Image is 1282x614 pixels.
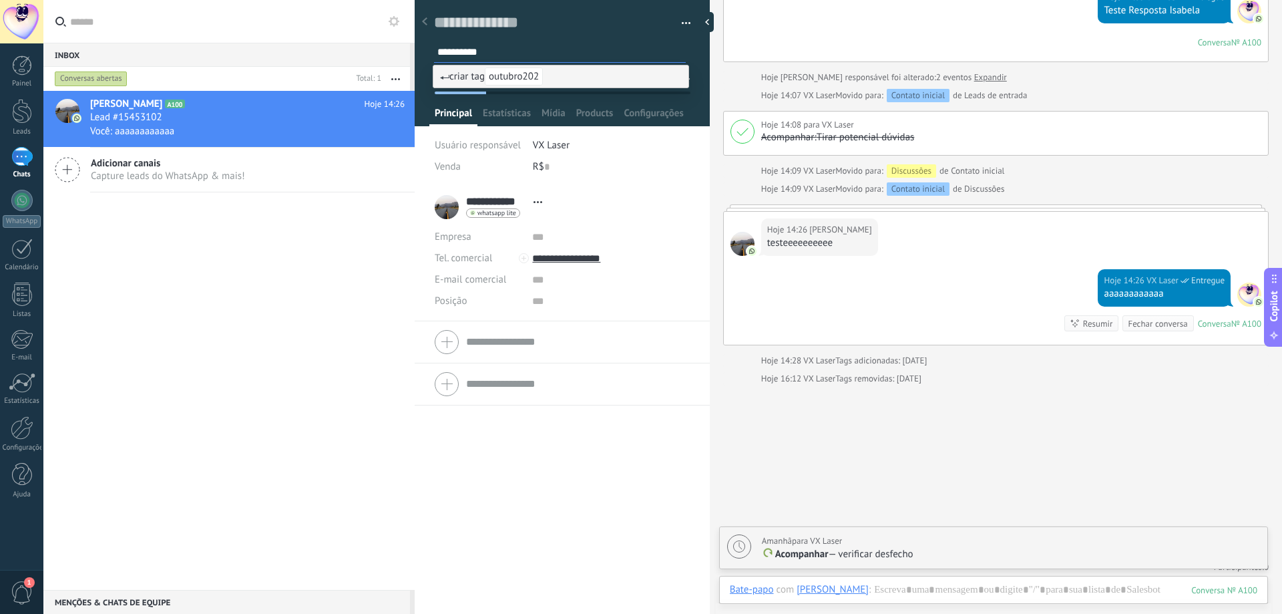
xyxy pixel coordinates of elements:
[90,125,174,138] span: Você: aaaaaaaaaaaa
[767,223,810,237] div: Hoje 14:26
[365,98,405,111] span: Hoje 14:26
[165,100,184,108] span: A100
[1104,274,1146,287] div: Hoje 14:26
[803,90,835,101] span: VX Laser
[761,131,1258,144] p: Tirar potencial dúvidas
[91,157,245,170] span: Adicionar canais
[55,71,128,87] div: Conversas abertas
[3,310,41,319] div: Listas
[775,548,829,561] span: Acompanhar
[1104,287,1225,301] div: aaaaaaaaaaaa
[761,372,804,386] div: Hoje 16:12
[3,128,41,136] div: Leads
[43,43,410,67] div: Inbox
[803,373,835,384] span: VX Laser
[3,490,41,499] div: Ajuda
[761,354,804,367] div: Hoje 14:28
[3,444,41,452] div: Configurações
[1104,4,1225,17] div: Teste Resposta Isabela
[1231,37,1261,48] div: № A100
[803,355,835,366] span: VX Laser
[1146,274,1179,287] span: VX Laser (Seção de vendas)
[1198,318,1231,329] div: Conversa
[1267,291,1281,321] span: Copilot
[887,164,936,178] div: Discussões
[761,164,804,178] div: Hoje 14:09
[43,590,410,614] div: Menções & Chats de equipe
[761,71,781,84] div: Hoje
[835,164,883,178] span: Movido para:
[91,170,245,182] span: Capture leads do WhatsApp & mais!
[624,107,683,126] span: Configurações
[477,210,516,216] span: whatsapp lite
[435,160,461,173] span: Venda
[747,247,757,256] img: com.amocrm.amocrmwa.svg
[3,353,41,362] div: E-mail
[3,263,41,272] div: Calendário
[835,182,1004,196] div: de Discussões
[974,71,1007,84] a: Expandir
[1198,37,1231,48] div: Conversa
[3,215,41,228] div: WhatsApp
[1128,317,1187,330] div: Fechar conversa
[1231,318,1261,329] div: № A100
[435,248,492,269] button: Tel. comercial
[90,111,162,124] span: Lead #15453102
[767,237,872,250] div: testeeeeeeeeee
[835,89,1027,102] div: de Leads de entrada
[761,71,1007,84] div: [PERSON_NAME] responsável foi alterado:
[3,397,41,406] div: Estatísticas
[351,72,381,86] div: Total: 1
[777,583,795,597] span: com
[533,139,570,152] span: VX Laser
[761,118,854,132] div: para VX Laser
[1237,283,1261,307] span: VX Laser
[435,291,522,312] div: Posição
[1191,585,1257,596] div: 100
[762,534,843,548] div: para VX Laser
[700,12,714,32] div: ocultar
[435,269,506,291] button: E-mail comercial
[803,165,835,176] span: VX Laser
[43,91,415,147] a: avataricon[PERSON_NAME]A100Hoje 14:26Lead #15453102Você: aaaaaaaaaaaa
[869,583,871,597] span: :
[1254,14,1263,23] img: com.amocrm.amocrmwa.svg
[435,156,523,178] div: Venda
[435,139,521,152] span: Usuário responsável
[3,170,41,179] div: Chats
[435,107,472,126] span: Principal
[835,164,1004,178] div: de Contato inicial
[435,273,506,286] span: E-mail comercial
[730,232,755,256] span: Bela Brandão
[835,89,883,102] span: Movido para:
[1191,274,1225,287] span: Entregue
[483,107,531,126] span: Estatísticas
[761,118,804,132] div: Hoje 14:08
[887,182,949,196] div: Contato inicial
[533,156,690,178] div: R$
[835,354,927,367] span: Tags adicionadas: [DATE]
[803,183,835,194] span: VX Laser
[435,296,467,306] span: Posição
[762,535,792,547] span: Amanhã
[435,135,523,156] div: Usuário responsável
[72,114,81,123] img: icon
[542,107,566,126] span: Mídia
[576,107,614,126] span: Products
[381,67,410,91] button: Mais
[835,182,883,196] span: Movido para:
[887,89,949,102] div: Contato inicial
[3,80,41,88] div: Painel
[24,577,35,588] span: 1
[761,89,804,102] div: Hoje 14:07
[1083,317,1113,330] div: Resumir
[485,67,543,86] span: outubro202
[435,252,492,265] span: Tel. comercial
[835,372,921,386] span: Tags removidas: [DATE]
[435,226,522,248] div: Empresa
[761,131,817,144] div: Acompanhar:
[440,70,543,83] span: criar tag outubro202
[1254,297,1263,307] img: com.amocrm.amocrmwa.svg
[936,71,972,84] span: 2 eventos
[809,223,871,237] span: Bela Brandão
